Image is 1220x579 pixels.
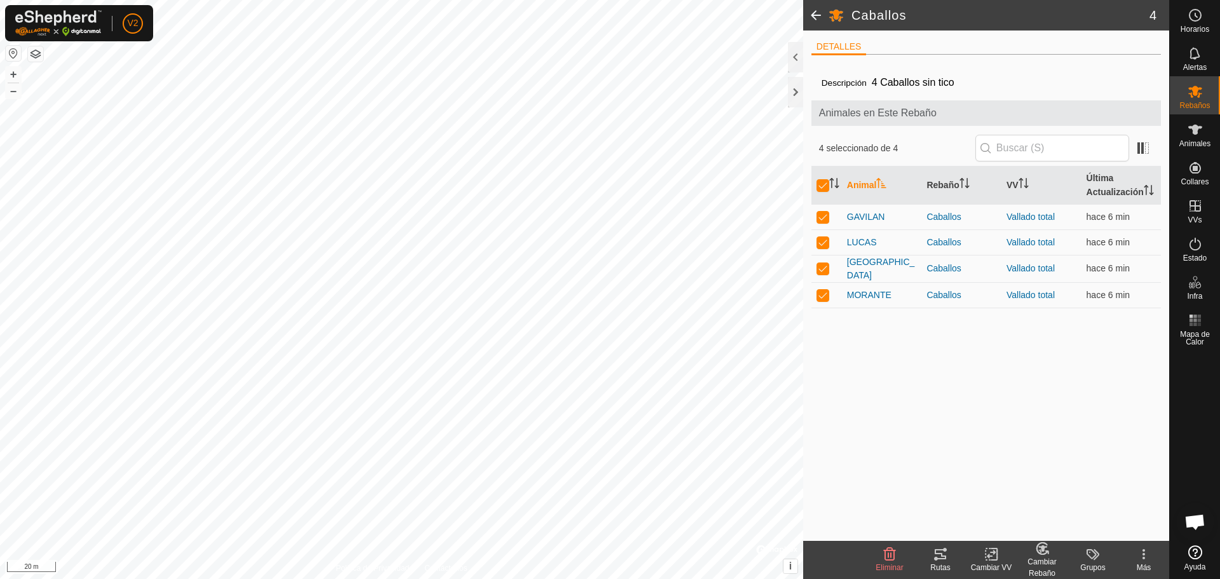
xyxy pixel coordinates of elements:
[975,135,1129,161] input: Buscar (S)
[1006,212,1055,222] a: Vallado total
[6,83,21,99] button: –
[424,562,467,574] a: Contáctenos
[876,563,903,572] span: Eliminar
[842,167,922,205] th: Animal
[1184,563,1206,571] span: Ayuda
[1149,6,1156,25] span: 4
[6,67,21,82] button: +
[1087,263,1130,273] span: 29 ago 2025, 11:45
[1173,330,1217,346] span: Mapa de Calor
[811,40,867,55] li: DETALLES
[1067,562,1118,573] div: Grupos
[127,17,138,30] span: V2
[28,46,43,62] button: Capas del Mapa
[1179,140,1210,147] span: Animales
[6,46,21,61] button: Restablecer Mapa
[336,562,409,574] a: Política de Privacidad
[926,289,996,302] div: Caballos
[959,180,970,190] p-sorticon: Activar para ordenar
[926,236,996,249] div: Caballos
[915,562,966,573] div: Rutas
[1176,503,1214,541] a: Chat abierto
[1181,25,1209,33] span: Horarios
[1006,263,1055,273] a: Vallado total
[1183,254,1207,262] span: Estado
[1181,178,1209,186] span: Collares
[1081,167,1162,205] th: Última Actualización
[822,78,867,88] label: Descripción
[1001,167,1081,205] th: VV
[1006,237,1055,247] a: Vallado total
[847,255,917,282] span: [GEOGRAPHIC_DATA]
[847,210,885,224] span: GAVILAN
[926,210,996,224] div: Caballos
[867,72,959,93] span: 4 Caballos sin tico
[876,180,886,190] p-sorticon: Activar para ordenar
[1144,187,1154,197] p-sorticon: Activar para ordenar
[783,559,797,573] button: i
[1188,216,1202,224] span: VVs
[921,167,1001,205] th: Rebaño
[1019,180,1029,190] p-sorticon: Activar para ordenar
[789,561,792,571] span: i
[15,10,102,36] img: Logo Gallagher
[847,236,877,249] span: LUCAS
[847,289,891,302] span: MORANTE
[851,8,1149,23] h2: Caballos
[1087,237,1130,247] span: 29 ago 2025, 11:45
[1087,290,1130,300] span: 29 ago 2025, 11:45
[1170,540,1220,576] a: Ayuda
[1179,102,1210,109] span: Rebaños
[819,106,1153,121] span: Animales en Este Rebaño
[1118,562,1169,573] div: Más
[829,180,839,190] p-sorticon: Activar para ordenar
[1006,290,1055,300] a: Vallado total
[819,142,975,155] span: 4 seleccionado de 4
[1183,64,1207,71] span: Alertas
[926,262,996,275] div: Caballos
[1017,556,1067,579] div: Cambiar Rebaño
[1087,212,1130,222] span: 29 ago 2025, 11:45
[966,562,1017,573] div: Cambiar VV
[1187,292,1202,300] span: Infra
